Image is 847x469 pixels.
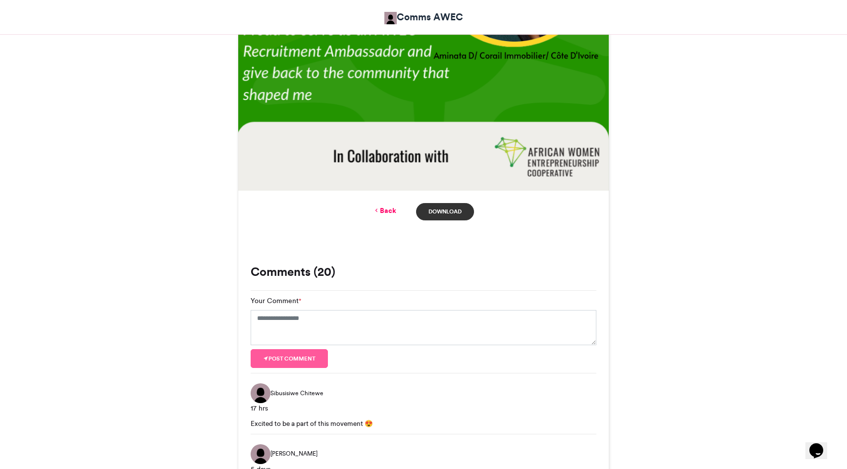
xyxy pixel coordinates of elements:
[384,12,397,24] img: Comms AWEC
[373,206,396,216] a: Back
[270,389,323,398] span: Sibusisiwe Chitewe
[270,449,318,458] span: [PERSON_NAME]
[416,203,474,220] a: Download
[384,10,463,24] a: Comms AWEC
[251,266,596,278] h3: Comments (20)
[251,444,270,464] img: Opeyemi
[805,429,837,459] iframe: chat widget
[251,296,301,306] label: Your Comment
[251,403,596,414] div: 17 hrs
[251,349,328,368] button: Post comment
[251,383,270,403] img: Sibusisiwe
[251,418,596,428] div: Excited to be a part of this movement 😍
